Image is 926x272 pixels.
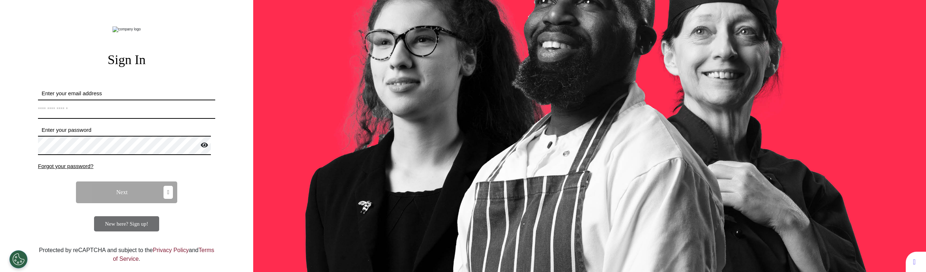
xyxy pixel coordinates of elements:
[38,163,93,169] span: Forgot your password?
[38,126,215,134] label: Enter your password
[116,189,128,195] span: Next
[9,250,27,268] button: Open Preferences
[38,89,215,98] label: Enter your email address
[38,246,215,263] div: Protected by reCAPTCHA and subject to the and .
[38,52,215,68] h2: Sign In
[153,247,189,253] a: Privacy Policy
[112,26,141,32] img: company logo
[76,181,177,203] button: Next
[105,221,148,227] span: New here? Sign up!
